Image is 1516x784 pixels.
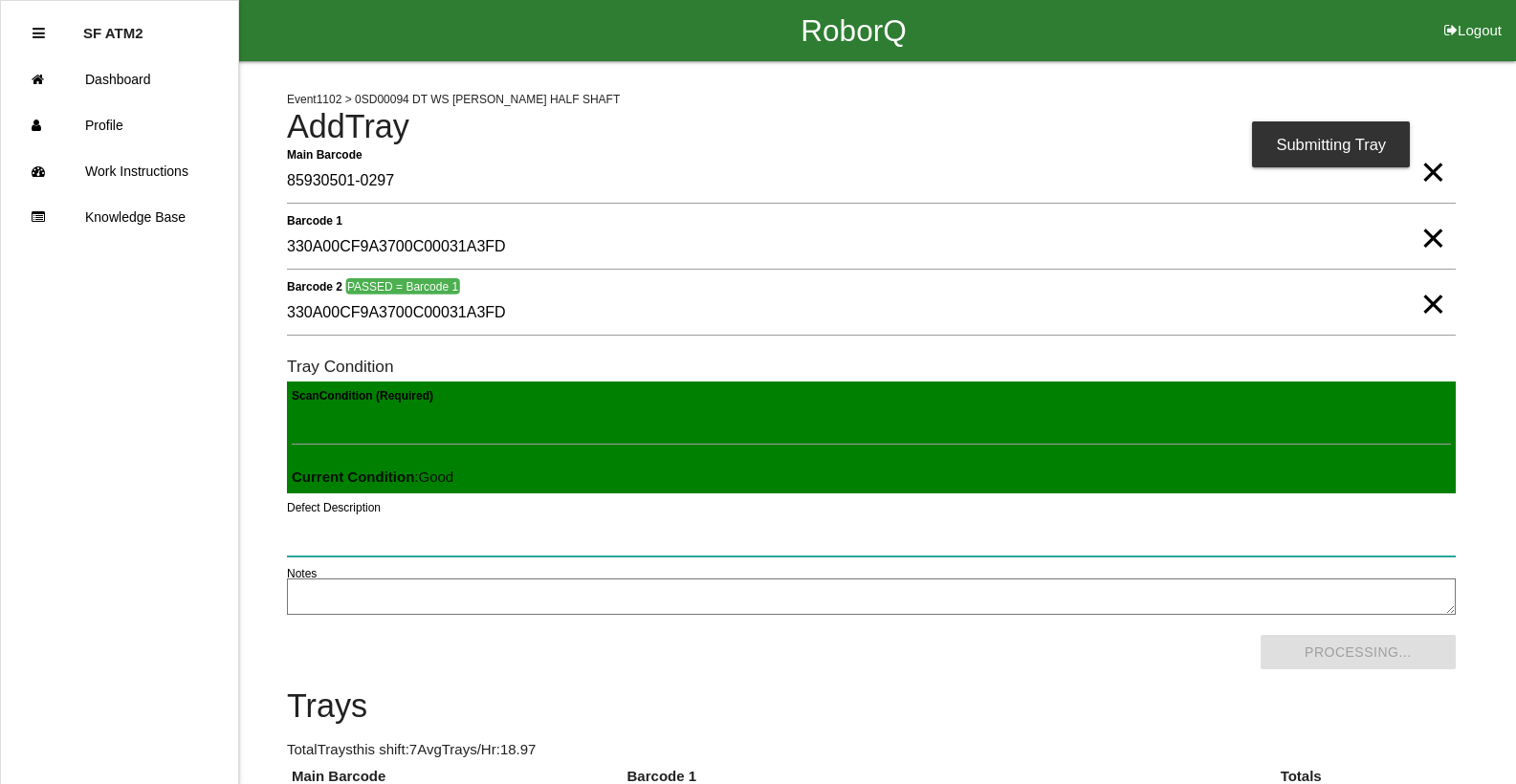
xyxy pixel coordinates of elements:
span: : Good [292,468,453,485]
a: Profile [1,102,238,148]
p: Total Trays this shift: 7 Avg Trays /Hr: 18.97 [287,739,1456,761]
b: Main Barcode [287,147,363,161]
span: PASSED = Barcode 1 [345,278,459,294]
h4: Add Tray [287,109,1456,145]
b: Scan Condition (Required) [292,389,433,403]
a: Work Instructions [1,148,238,194]
a: Dashboard [1,56,238,102]
b: Current Condition [292,468,414,485]
span: Clear Input [1420,134,1445,172]
h6: Tray Condition [287,358,1456,376]
div: Submitting Tray [1252,121,1410,167]
label: Notes [287,565,317,582]
div: Close [33,11,45,56]
label: Defect Description [287,499,381,516]
span: Clear Input [1420,266,1445,304]
p: SF ATM2 [83,11,143,41]
span: Clear Input [1420,200,1445,238]
b: Barcode 2 [287,279,342,293]
h4: Trays [287,688,1456,725]
input: Required [287,160,1456,204]
b: Barcode 1 [287,213,342,227]
span: Event 1102 > 0SD00094 DT WS [PERSON_NAME] HALF SHAFT [287,93,620,106]
a: Knowledge Base [1,194,238,240]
